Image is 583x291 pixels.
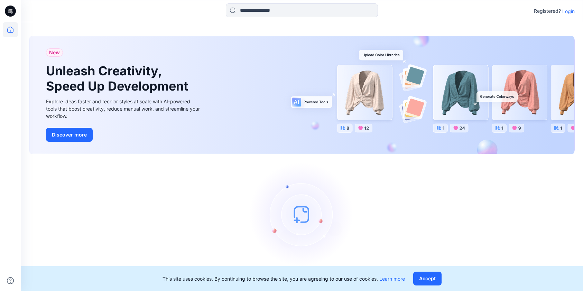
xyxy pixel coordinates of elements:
[46,128,202,142] a: Discover more
[163,275,405,282] p: This site uses cookies. By continuing to browse the site, you are agreeing to our use of cookies.
[46,98,202,120] div: Explore ideas faster and recolor styles at scale with AI-powered tools that boost creativity, red...
[413,272,442,285] button: Accept
[562,8,575,15] p: Login
[379,276,405,282] a: Learn more
[46,128,93,142] button: Discover more
[49,48,60,57] span: New
[250,162,354,266] img: empty-state-image.svg
[534,7,561,15] p: Registered?
[46,64,191,93] h1: Unleash Creativity, Speed Up Development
